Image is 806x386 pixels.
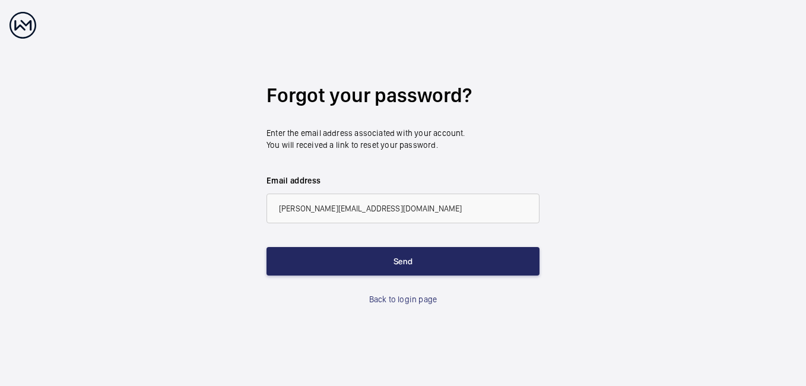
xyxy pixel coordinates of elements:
[266,127,540,151] p: Enter the email address associated with your account. You will received a link to reset your pass...
[266,175,540,186] label: Email address
[369,293,437,305] a: Back to login page
[266,81,540,109] h2: Forgot your password?
[266,194,540,223] input: abc@xyz
[266,247,540,276] button: Send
